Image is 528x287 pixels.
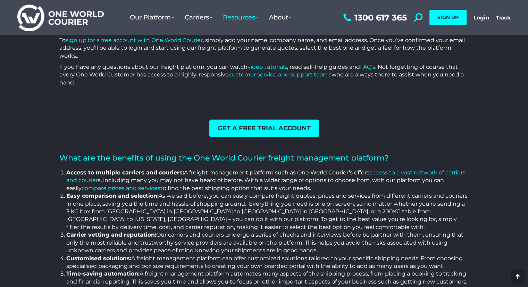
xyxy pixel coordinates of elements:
a: FAQ’s [360,64,375,70]
a: Get a FREE Trial Account [209,120,319,137]
a: sign up for a free account with One World Courier [66,37,203,43]
span: Resources [223,14,259,21]
span: SIGN UP [437,14,459,20]
li: As we said before, you can easily compare freight quotes, prices and services from different carr... [66,192,469,231]
a: About [264,7,297,28]
span: Get a FREE Trial Account [218,125,311,131]
a: 1300 617 365 [342,13,407,22]
img: One World Courier [17,3,104,32]
li: A freight management platform such as One World Courier’s offers s, including many you may not ha... [66,169,469,192]
span: Carriers [185,14,212,21]
strong: Carrier vetting and reputation: [66,231,156,238]
a: video tutorials [248,64,287,70]
p: To , simply add your name, company name, and email address. Once you’ve confirmed your email addr... [59,36,469,60]
span: Our Platform [130,14,174,21]
strong: Time-saving automation: [66,270,140,277]
h2: What are the benefits of using the One World Courier freight management platform? [59,154,469,162]
a: Resources [218,7,264,28]
a: compare prices and services [82,185,160,191]
strong: Access to multiple carriers and couriers: [66,169,184,176]
a: Our Platform [125,7,179,28]
a: customer service and support teams [229,71,332,78]
a: Carriers [179,7,218,28]
span: About [269,14,292,21]
strong: Customised solutions: [66,255,131,262]
strong: Easy comparison and selection: [66,192,159,199]
li: Our carriers and couriers undergo a series of checks and interviews before be partner with them, ... [66,231,469,254]
a: SIGN UP [429,10,467,25]
p: If you have any questions about our freight platform, you can watch , read self-help guides and .... [59,63,469,87]
a: Login [473,14,489,21]
a: Track [496,14,511,21]
li: A freight management platform can offer customized solutions tailored to your specific shipping n... [66,255,469,270]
